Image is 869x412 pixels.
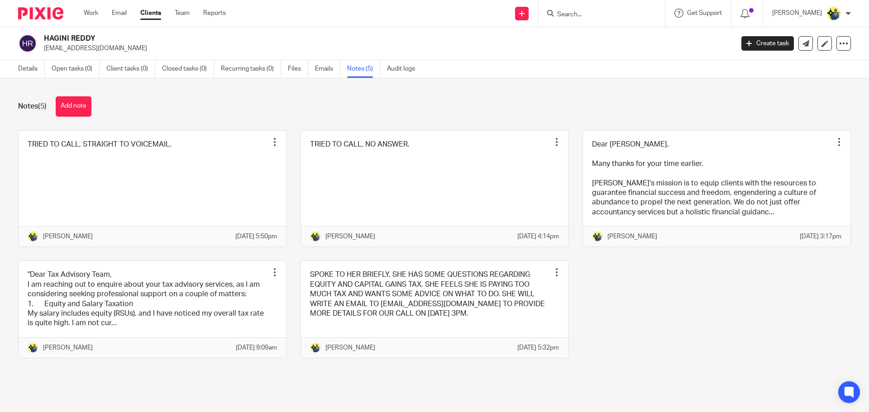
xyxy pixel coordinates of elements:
p: [PERSON_NAME] [772,9,822,18]
p: [PERSON_NAME] [325,343,375,352]
h2: HAGINI REDDY [44,34,591,43]
a: Clients [140,9,161,18]
p: [DATE] 9:09am [236,343,277,352]
a: Details [18,60,45,78]
a: Work [84,9,98,18]
a: Client tasks (0) [106,60,155,78]
a: Email [112,9,127,18]
p: [DATE] 4:14pm [517,232,559,241]
p: [DATE] 3:17pm [800,232,841,241]
img: Dennis-Starbridge.jpg [592,231,603,242]
p: [DATE] 5:50pm [235,232,277,241]
button: Add note [56,96,91,117]
p: [PERSON_NAME] [43,232,93,241]
img: Dennis-Starbridge.jpg [310,342,321,353]
img: Dennis-Starbridge.jpg [28,342,38,353]
a: Team [175,9,190,18]
a: Reports [203,9,226,18]
p: [PERSON_NAME] [43,343,93,352]
a: Open tasks (0) [52,60,100,78]
p: [PERSON_NAME] [325,232,375,241]
img: Dennis-Starbridge.jpg [28,231,38,242]
a: Emails [315,60,340,78]
a: Files [288,60,308,78]
a: Notes (5) [347,60,380,78]
img: Dennis-Starbridge.jpg [826,6,841,21]
span: Get Support [687,10,722,16]
h1: Notes [18,102,47,111]
a: Recurring tasks (0) [221,60,281,78]
img: Pixie [18,7,63,19]
img: svg%3E [18,34,37,53]
p: [DATE] 5:32pm [517,343,559,352]
a: Audit logs [387,60,422,78]
p: [PERSON_NAME] [607,232,657,241]
a: Create task [741,36,794,51]
img: Dennis-Starbridge.jpg [310,231,321,242]
input: Search [556,11,638,19]
p: [EMAIL_ADDRESS][DOMAIN_NAME] [44,44,728,53]
span: (5) [38,103,47,110]
a: Closed tasks (0) [162,60,214,78]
